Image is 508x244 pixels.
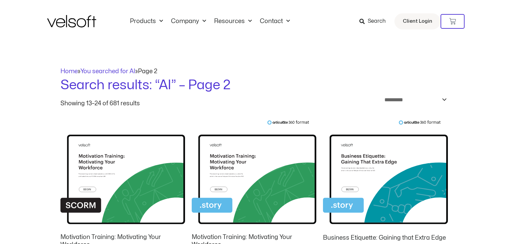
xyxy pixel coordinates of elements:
select: Shop order [380,95,448,105]
img: Business Etiquette: Gaining that Extra Edge [323,120,448,229]
a: You searched for AI [80,69,135,74]
p: Showing 13–24 of 681 results [60,101,140,107]
h2: Business Etiquette: Gaining that Extra Edge [323,234,448,242]
a: ResourcesMenu Toggle [210,18,256,25]
a: Home [60,69,78,74]
span: Page 2 [138,69,157,74]
nav: Menu [126,18,294,25]
span: Search [368,17,386,26]
a: Client Login [394,13,441,29]
a: CompanyMenu Toggle [167,18,210,25]
img: Motivation Training: Motivating Your Workforce [60,120,185,229]
h1: Search results: “AI” – Page 2 [60,76,448,95]
img: Velsoft Training Materials [47,15,96,27]
a: ContactMenu Toggle [256,18,294,25]
span: Client Login [403,17,432,26]
span: » » [60,69,157,74]
a: Search [359,16,390,27]
img: Motivation Training: Motivating Your Workforce [192,120,316,229]
a: ProductsMenu Toggle [126,18,167,25]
